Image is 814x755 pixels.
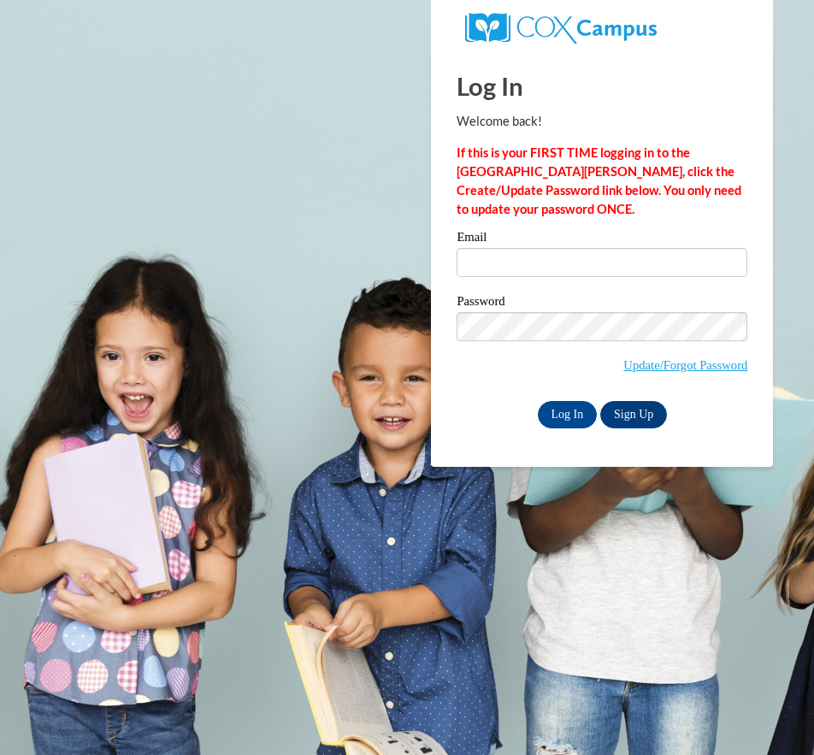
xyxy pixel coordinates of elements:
a: COX Campus [465,20,656,34]
img: COX Campus [465,13,656,44]
strong: If this is your FIRST TIME logging in to the [GEOGRAPHIC_DATA][PERSON_NAME], click the Create/Upd... [457,145,741,216]
a: Sign Up [600,401,667,428]
label: Password [457,295,747,312]
label: Email [457,231,747,248]
p: Welcome back! [457,112,747,131]
input: Log In [538,401,598,428]
a: Update/Forgot Password [623,358,747,372]
h1: Log In [457,68,747,103]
